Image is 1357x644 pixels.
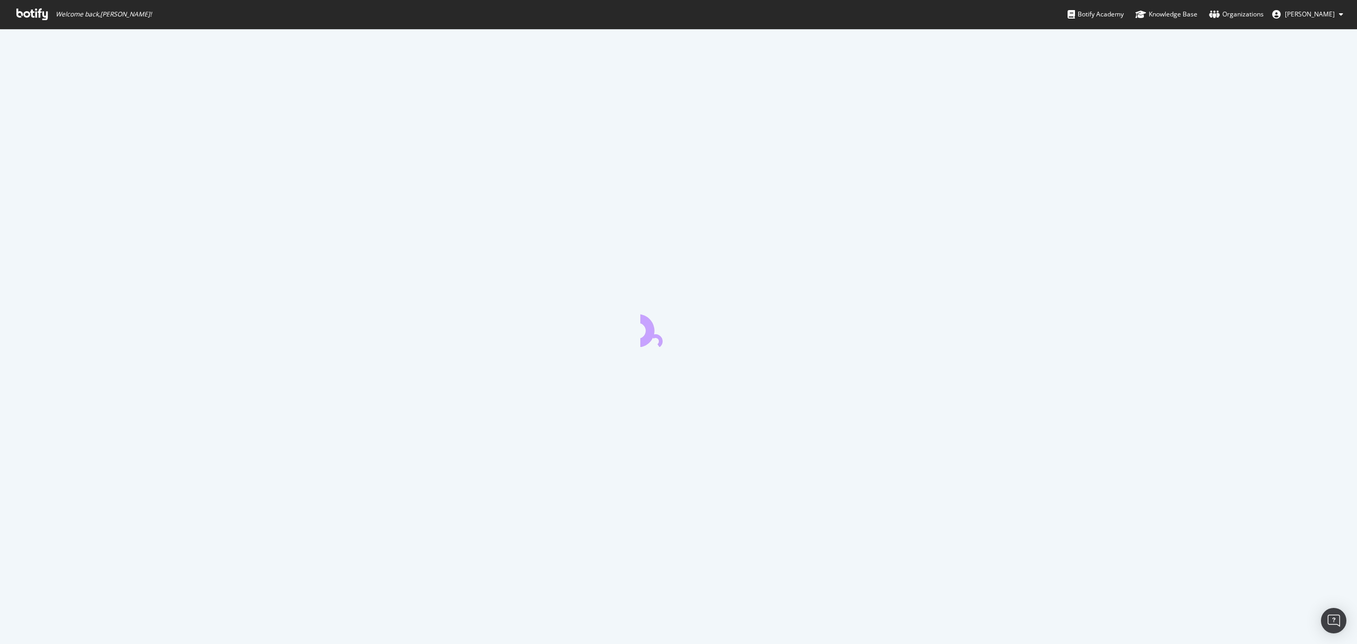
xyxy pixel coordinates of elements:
[1135,9,1197,20] div: Knowledge Base
[56,10,152,19] span: Welcome back, [PERSON_NAME] !
[640,309,717,347] div: animation
[1321,608,1346,633] div: Open Intercom Messenger
[1209,9,1264,20] div: Organizations
[1264,6,1352,23] button: [PERSON_NAME]
[1285,10,1335,19] span: Tess Healey
[1068,9,1124,20] div: Botify Academy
